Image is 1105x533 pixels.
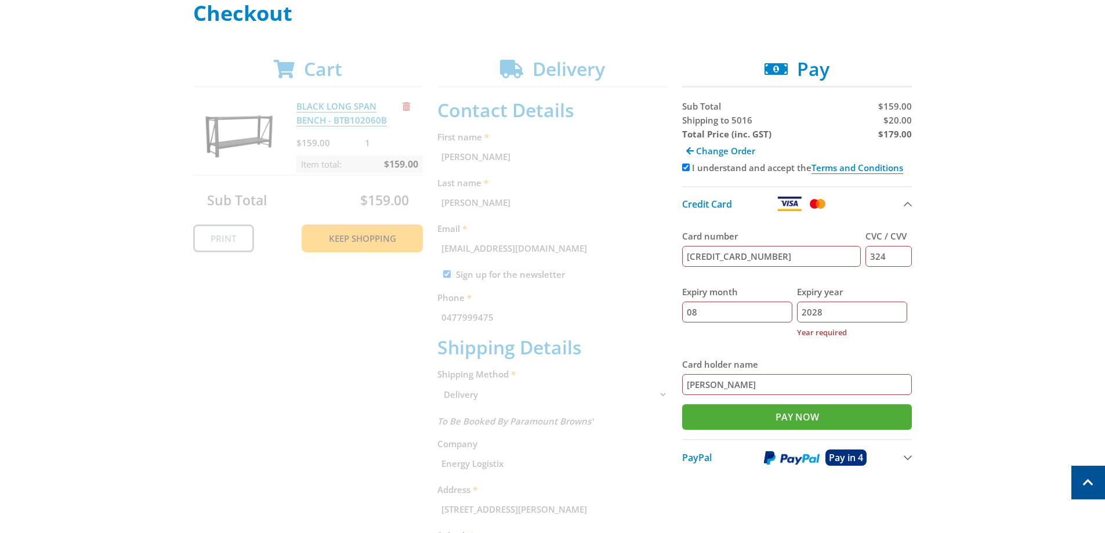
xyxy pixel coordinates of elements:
[878,128,912,140] strong: $179.00
[682,128,771,140] strong: Total Price (inc. GST)
[682,285,792,299] label: Expiry month
[682,229,861,243] label: Card number
[777,197,802,211] img: Visa
[797,285,907,299] label: Expiry year
[682,357,912,371] label: Card holder name
[682,186,912,220] button: Credit Card
[797,325,907,339] label: Year required
[696,145,755,157] span: Change Order
[692,162,903,174] label: I understand and accept the
[682,198,732,211] span: Credit Card
[682,404,912,430] input: Pay Now
[682,114,752,126] span: Shipping to 5016
[883,114,912,126] span: $20.00
[682,451,712,464] span: PayPal
[807,197,828,211] img: Mastercard
[682,100,721,112] span: Sub Total
[829,451,863,464] span: Pay in 4
[797,302,907,322] input: YY
[764,451,820,465] img: PayPal
[682,439,912,475] button: PayPal Pay in 4
[811,162,903,174] a: Terms and Conditions
[878,100,912,112] span: $159.00
[193,2,912,25] h1: Checkout
[797,56,829,81] span: Pay
[682,164,690,171] input: Please accept the terms and conditions.
[682,141,759,161] a: Change Order
[865,229,912,243] label: CVC / CVV
[682,302,792,322] input: MM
